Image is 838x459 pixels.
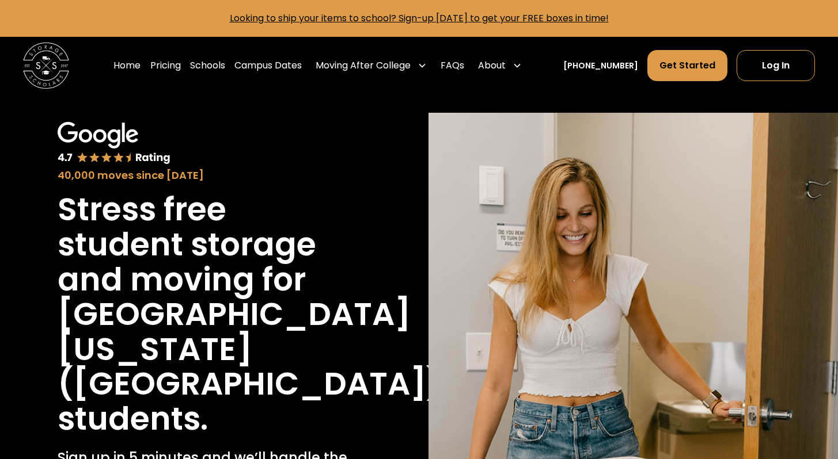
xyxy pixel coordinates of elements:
h1: [GEOGRAPHIC_DATA][US_STATE] ([GEOGRAPHIC_DATA]) [58,297,442,401]
h1: Stress free student storage and moving for [58,192,352,297]
div: Moving After College [311,49,431,82]
a: Log In [737,50,815,81]
a: Pricing [150,49,181,82]
a: Looking to ship your items to school? Sign-up [DATE] to get your FREE boxes in time! [230,12,609,25]
div: Moving After College [316,59,411,72]
div: About [473,49,526,82]
a: home [23,43,69,89]
img: Google 4.7 star rating [58,122,170,165]
img: Storage Scholars main logo [23,43,69,89]
div: 40,000 moves since [DATE] [58,167,352,183]
a: Schools [190,49,225,82]
a: Campus Dates [234,49,302,82]
a: [PHONE_NUMBER] [563,60,638,72]
h1: students. [58,401,208,437]
a: Get Started [647,50,727,81]
a: FAQs [441,49,464,82]
div: About [478,59,506,72]
a: Home [113,49,141,82]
